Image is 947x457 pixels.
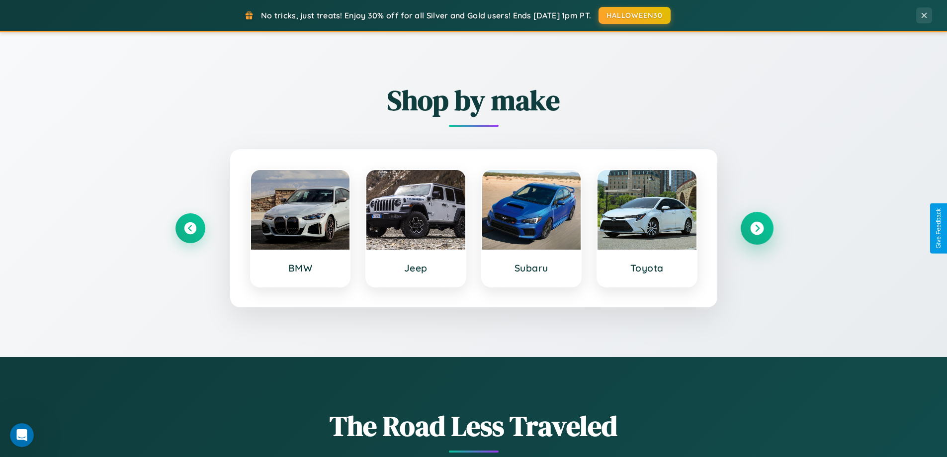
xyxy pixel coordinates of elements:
button: HALLOWEEN30 [599,7,671,24]
h3: Jeep [376,262,455,274]
h1: The Road Less Traveled [175,407,772,445]
h3: BMW [261,262,340,274]
iframe: Intercom live chat [10,423,34,447]
span: No tricks, just treats! Enjoy 30% off for all Silver and Gold users! Ends [DATE] 1pm PT. [261,10,591,20]
h3: Toyota [607,262,687,274]
h3: Subaru [492,262,571,274]
div: Give Feedback [935,208,942,249]
h2: Shop by make [175,81,772,119]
